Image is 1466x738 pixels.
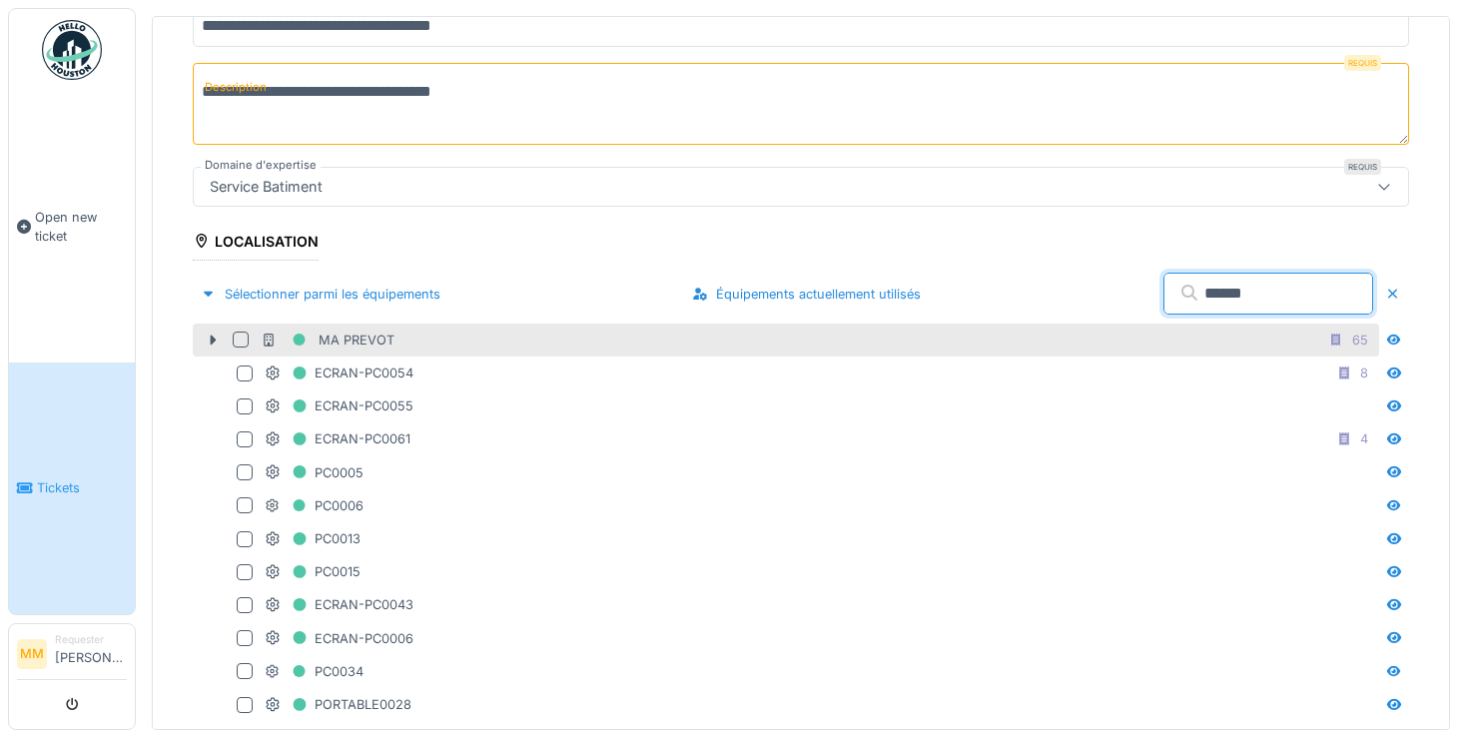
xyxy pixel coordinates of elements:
[17,632,127,680] a: MM Requester[PERSON_NAME]
[1360,364,1368,382] div: 8
[201,157,321,174] label: Domaine d'expertise
[265,393,413,418] div: ECRAN-PC0055
[1352,331,1368,350] div: 65
[265,659,364,684] div: PC0034
[202,176,331,198] div: Service Batiment
[1344,159,1381,175] div: Requis
[9,91,135,363] a: Open new ticket
[265,361,413,385] div: ECRAN-PC0054
[193,227,319,261] div: Localisation
[265,692,411,717] div: PORTABLE0028
[9,363,135,615] a: Tickets
[265,592,413,617] div: ECRAN-PC0043
[35,208,127,246] span: Open new ticket
[37,478,127,497] span: Tickets
[261,328,394,353] div: MA PREVOT
[201,75,271,100] label: Description
[265,460,364,485] div: PC0005
[684,281,929,308] div: Équipements actuellement utilisés
[55,632,127,647] div: Requester
[1360,429,1368,448] div: 4
[265,426,410,451] div: ECRAN-PC0061
[265,559,361,584] div: PC0015
[265,526,361,551] div: PC0013
[193,281,448,308] div: Sélectionner parmi les équipements
[265,626,413,651] div: ECRAN-PC0006
[265,493,364,518] div: PC0006
[1344,55,1381,71] div: Requis
[17,639,47,669] li: MM
[42,20,102,80] img: Badge_color-CXgf-gQk.svg
[55,632,127,675] li: [PERSON_NAME]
